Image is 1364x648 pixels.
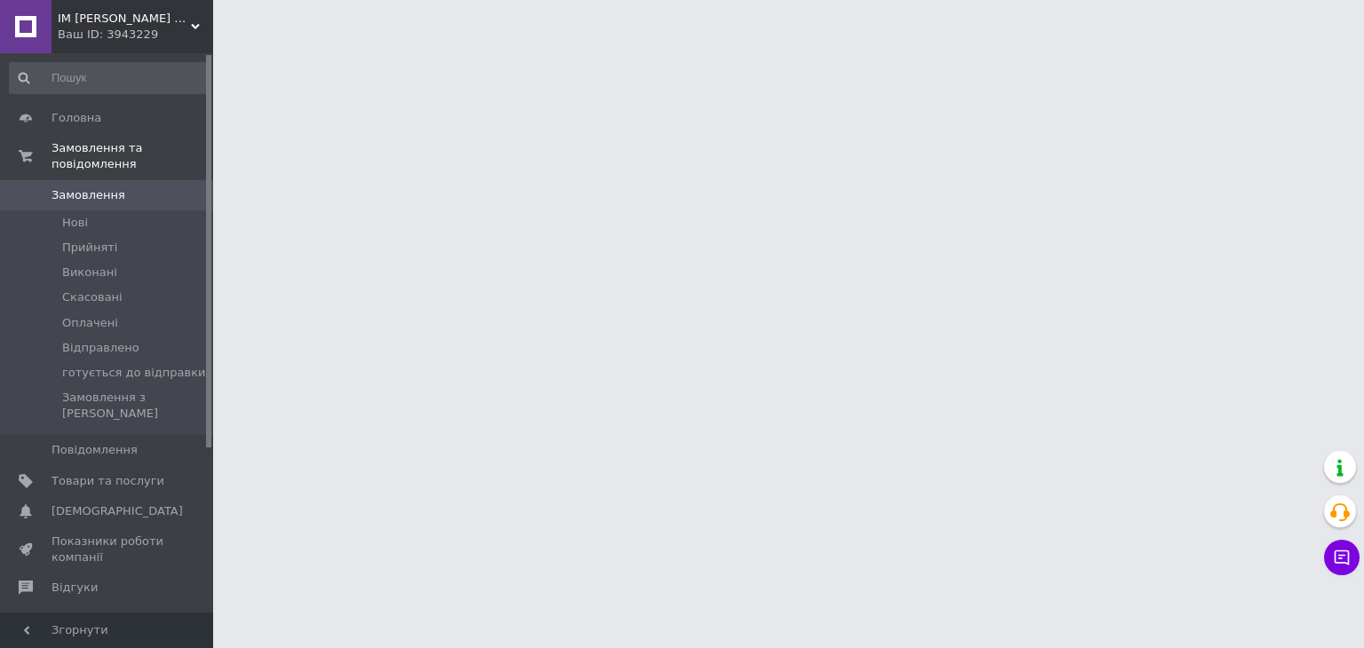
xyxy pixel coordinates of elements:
[52,503,183,519] span: [DEMOGRAPHIC_DATA]
[62,390,208,422] span: Замовлення з [PERSON_NAME]
[62,240,117,256] span: Прийняті
[62,365,206,381] span: готується до відправки
[1324,540,1360,575] button: Чат з покупцем
[62,289,123,305] span: Скасовані
[52,140,213,172] span: Замовлення та повідомлення
[52,110,101,126] span: Головна
[58,27,213,43] div: Ваш ID: 3943229
[52,533,164,565] span: Показники роботи компанії
[62,340,139,356] span: Відправлено
[52,187,125,203] span: Замовлення
[9,62,210,94] input: Пошук
[62,215,88,231] span: Нові
[52,611,99,627] span: Покупці
[52,442,138,458] span: Повідомлення
[62,265,117,281] span: Виконані
[52,580,98,596] span: Відгуки
[52,473,164,489] span: Товари та послуги
[62,315,118,331] span: Оплачені
[58,11,191,27] span: IM ДЖИМ FPV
